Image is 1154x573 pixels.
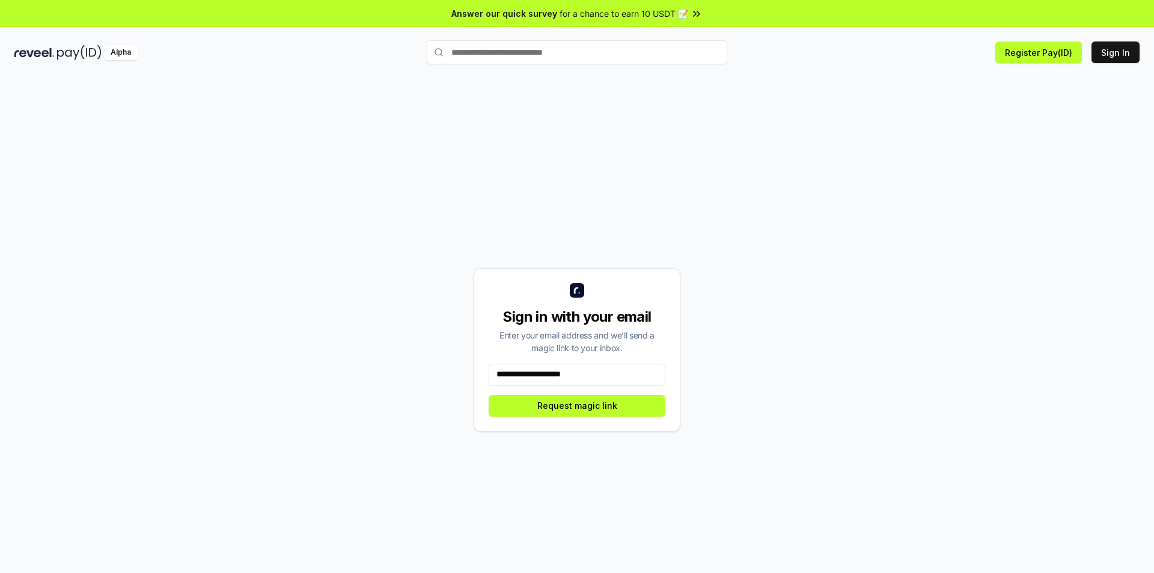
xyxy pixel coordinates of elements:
[995,41,1082,63] button: Register Pay(ID)
[104,45,138,60] div: Alpha
[489,329,665,354] div: Enter your email address and we’ll send a magic link to your inbox.
[489,307,665,326] div: Sign in with your email
[489,395,665,417] button: Request magic link
[560,7,688,20] span: for a chance to earn 10 USDT 📝
[1091,41,1140,63] button: Sign In
[451,7,557,20] span: Answer our quick survey
[14,45,55,60] img: reveel_dark
[57,45,102,60] img: pay_id
[570,283,584,298] img: logo_small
